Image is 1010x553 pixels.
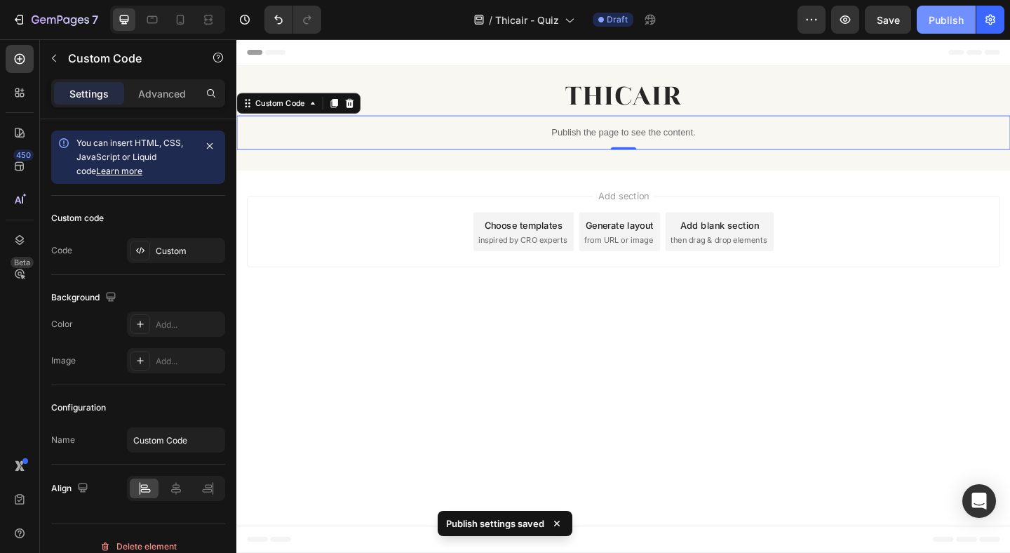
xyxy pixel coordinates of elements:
div: Align [51,479,91,498]
img: gempages_527440438852846616-84aaab55-2835-47bd-bc07-15657f9e2f93.svg [358,51,484,72]
p: Settings [69,86,109,101]
p: Publish settings saved [446,517,544,531]
span: You can insert HTML, CSS, JavaScript or Liquid code [76,138,183,176]
p: Custom Code [68,50,187,67]
div: 450 [13,149,34,161]
div: Custom Code [18,63,77,76]
div: Add... [156,355,222,368]
span: Thicair - Quiz [495,13,559,27]
button: 7 [6,6,105,34]
span: Draft [607,13,628,26]
span: Add section [388,163,454,178]
div: Name [51,434,75,446]
div: Image [51,354,76,367]
div: Custom code [51,212,104,225]
div: Publish [929,13,964,27]
button: Publish [917,6,976,34]
div: Code [51,244,72,257]
span: inspired by CRO experts [263,212,359,225]
div: Generate layout [380,194,454,209]
div: Color [51,318,73,331]
iframe: Design area [236,39,1010,553]
p: Advanced [138,86,186,101]
div: Undo/Redo [264,6,321,34]
div: Open Intercom Messenger [962,484,996,518]
span: from URL or image [378,212,453,225]
div: Configuration [51,401,106,414]
button: Save [865,6,911,34]
div: Add blank section [483,194,568,209]
p: 7 [92,11,98,28]
span: then drag & drop elements [472,212,577,225]
div: Add... [156,319,222,331]
span: / [489,13,492,27]
div: Beta [11,257,34,268]
span: Save [877,14,900,26]
div: Custom [156,245,222,258]
a: Learn more [96,166,142,176]
div: Background [51,288,119,307]
div: Choose templates [270,194,355,209]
